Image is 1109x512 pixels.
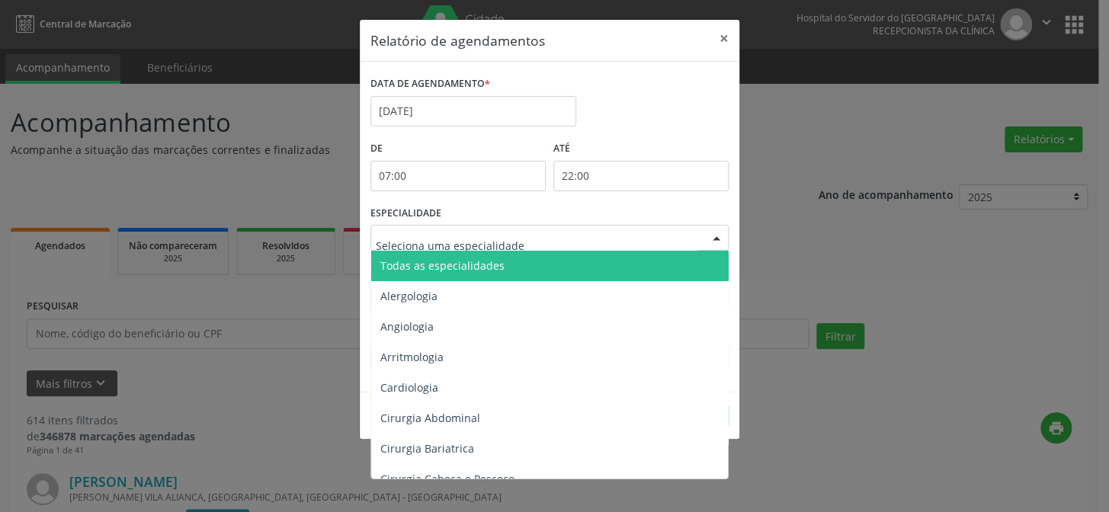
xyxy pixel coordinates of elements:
[370,30,545,50] h5: Relatório de agendamentos
[553,161,729,191] input: Selecione o horário final
[553,137,729,161] label: ATÉ
[370,72,490,96] label: DATA DE AGENDAMENTO
[380,441,474,456] span: Cirurgia Bariatrica
[380,472,514,486] span: Cirurgia Cabeça e Pescoço
[370,137,546,161] label: De
[709,20,739,57] button: Close
[370,202,441,226] label: ESPECIALIDADE
[370,96,576,126] input: Selecione uma data ou intervalo
[380,411,480,425] span: Cirurgia Abdominal
[376,230,697,261] input: Seleciona uma especialidade
[380,350,444,364] span: Arritmologia
[370,161,546,191] input: Selecione o horário inicial
[380,319,434,334] span: Angiologia
[380,380,438,395] span: Cardiologia
[380,258,505,273] span: Todas as especialidades
[380,289,438,303] span: Alergologia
